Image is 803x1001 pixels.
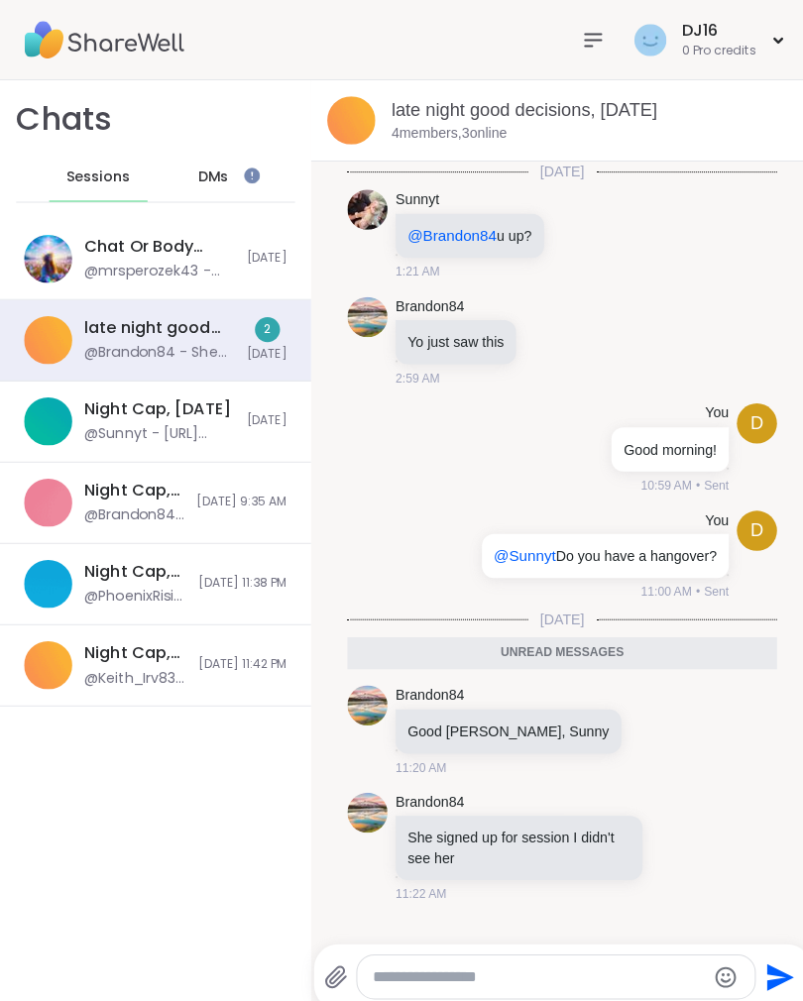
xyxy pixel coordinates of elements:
h1: Chats [16,95,111,140]
div: @mrsperozek43 - ready for the day [83,259,232,278]
a: Brandon84 [391,677,459,697]
span: • [687,576,691,594]
img: late night good decisions, Aug 10 [24,312,71,360]
span: [DATE] 11:42 PM [196,648,284,665]
span: @Sunnyt [488,540,549,557]
a: late night good decisions, [DATE] [387,99,649,119]
div: @Brandon84 - She signed up for session I didn't see her [83,339,232,359]
img: Night Cap, Aug 07 [24,633,71,681]
div: @Sunnyt - [URL][DOMAIN_NAME] [83,419,232,439]
div: Night Cap, [DATE] [83,634,184,656]
div: late night good decisions, [DATE] [83,313,232,335]
span: Sent [695,471,720,489]
img: https://sharewell-space-live.sfo3.digitaloceanspaces.com/user-generated/55c45726-eaa4-4282-8b79-b... [343,677,383,717]
span: 10:59 AM [632,471,683,489]
p: 4 members, 3 online [387,122,501,142]
p: She signed up for session I didn't see her [402,818,623,857]
span: 2:59 AM [391,365,434,383]
textarea: Type your message [369,955,697,975]
a: Sunnyt [391,187,434,207]
div: 0 Pro credits [673,42,746,58]
img: late night good decisions, Aug 10 [323,95,371,143]
div: @Brandon84 - Go Dj that's my Dj [83,500,182,519]
div: @PhoenixRising83 - night cap late posted [83,580,184,600]
span: D [742,405,754,432]
img: Night Cap, Aug 10 [24,392,71,440]
div: @Keith_Irv83 - Brb [83,660,184,680]
img: Night Cap, Aug 08 [24,553,71,601]
p: Do you have a hangover? [488,539,708,559]
span: • [687,471,691,489]
span: [DATE] [521,602,589,621]
span: DMs [195,166,225,185]
div: Night Cap, [DATE] [83,554,184,576]
img: Night Cap, Aug 09 [24,473,71,520]
span: @Brandon84 [402,224,491,241]
img: https://sharewell-space-live.sfo3.digitaloceanspaces.com/user-generated/55c45726-eaa4-4282-8b79-b... [343,293,383,333]
img: Chat Or Body Double, Aug 10 [24,232,71,279]
div: DJ16 [673,20,746,42]
a: Brandon84 [391,783,459,803]
span: Sessions [65,166,128,185]
p: Good morning! [616,434,708,454]
span: [DATE] 9:35 AM [194,488,284,504]
img: DJ16 [627,24,658,56]
p: u up? [402,223,525,243]
div: Unread messages [343,629,767,661]
span: D [742,510,754,537]
span: [DATE] [244,247,284,264]
div: 2 [252,313,277,338]
img: ShareWell Nav Logo [24,5,182,74]
span: [DATE] [521,160,589,179]
p: Yo just saw this [402,328,498,348]
div: Night Cap, [DATE] [83,474,182,496]
iframe: Spotlight [241,166,257,181]
span: 11:20 AM [391,749,441,767]
p: Good [PERSON_NAME], Sunny [402,713,602,732]
span: [DATE] [244,407,284,424]
span: 1:21 AM [391,260,434,278]
button: Emoji picker [705,953,729,977]
span: [DATE] [244,342,284,359]
img: https://sharewell-space-live.sfo3.digitaloceanspaces.com/user-generated/81ace702-265a-4776-a74a-6... [343,187,383,227]
h4: You [696,398,720,418]
span: Sent [695,576,720,594]
span: 11:00 AM [632,576,683,594]
img: https://sharewell-space-live.sfo3.digitaloceanspaces.com/user-generated/55c45726-eaa4-4282-8b79-b... [343,783,383,823]
div: Chat Or Body Double, [DATE] [83,233,232,255]
a: Brandon84 [391,293,459,313]
div: Night Cap, [DATE] [83,393,228,415]
span: 11:22 AM [391,874,441,892]
h4: You [696,504,720,524]
button: Send [746,943,791,987]
span: [DATE] 11:38 PM [196,568,284,585]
